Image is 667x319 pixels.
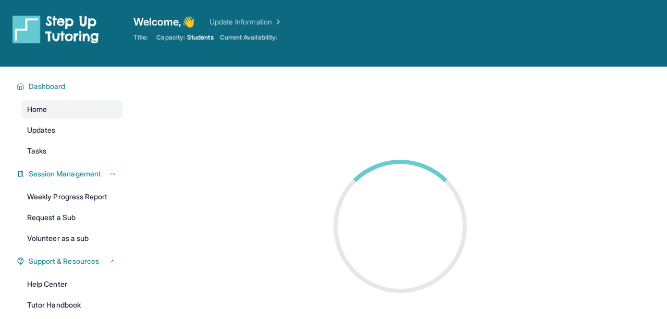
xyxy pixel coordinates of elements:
[24,81,117,92] button: Dashboard
[21,275,123,294] a: Help Center
[21,121,123,139] a: Updates
[27,146,46,156] span: Tasks
[220,33,277,42] span: Current Availability:
[27,104,47,114] span: Home
[133,15,195,29] span: Welcome, 👋
[13,15,99,44] img: logo
[21,142,123,160] a: Tasks
[272,17,282,27] img: Chevron Right
[21,100,123,119] a: Home
[21,208,123,227] a: Request a Sub
[24,256,117,266] button: Support & Resources
[133,33,148,42] span: Title:
[187,33,214,42] span: Students
[29,256,99,266] span: Support & Resources
[29,169,101,179] span: Session Management
[21,296,123,314] a: Tutor Handbook
[156,33,185,42] span: Capacity:
[21,229,123,248] a: Volunteer as a sub
[24,169,117,179] button: Session Management
[209,17,282,27] a: Update Information
[21,187,123,206] a: Weekly Progress Report
[29,81,66,92] span: Dashboard
[27,125,56,135] span: Updates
